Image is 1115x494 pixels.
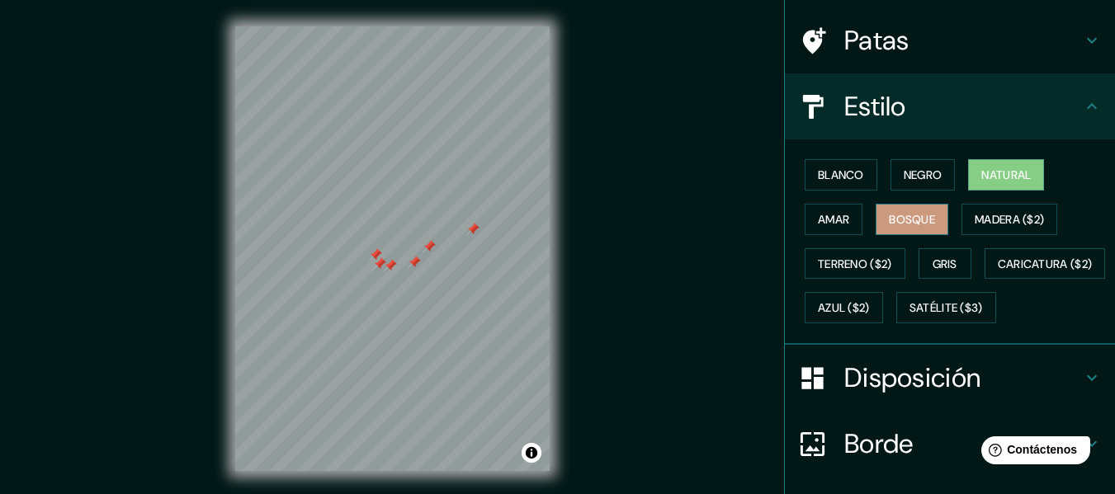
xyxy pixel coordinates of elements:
font: Estilo [844,89,906,124]
font: Patas [844,23,909,58]
button: Gris [919,248,971,280]
div: Patas [785,7,1115,73]
font: Gris [933,256,957,271]
font: Terreno ($2) [818,256,892,271]
div: Borde [785,411,1115,477]
button: Activar o desactivar atribución [522,443,541,463]
font: Disposición [844,360,980,395]
font: Amar [818,212,849,227]
div: Estilo [785,73,1115,139]
button: Satélite ($3) [896,292,996,323]
font: Blanco [818,167,864,182]
button: Caricatura ($2) [985,248,1106,280]
button: Bosque [876,204,948,235]
button: Amar [805,204,862,235]
button: Terreno ($2) [805,248,905,280]
iframe: Lanzador de widgets de ayuda [968,430,1097,476]
button: Madera ($2) [961,204,1057,235]
font: Madera ($2) [975,212,1044,227]
font: Satélite ($3) [909,301,983,316]
font: Negro [904,167,943,182]
font: Borde [844,426,914,461]
button: Azul ($2) [805,292,883,323]
button: Negro [891,159,956,191]
button: Blanco [805,159,877,191]
canvas: Mapa [235,26,550,471]
font: Azul ($2) [818,301,870,316]
button: Natural [968,159,1044,191]
font: Caricatura ($2) [998,256,1093,271]
font: Natural [981,167,1031,182]
font: Bosque [889,212,935,227]
div: Disposición [785,345,1115,411]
